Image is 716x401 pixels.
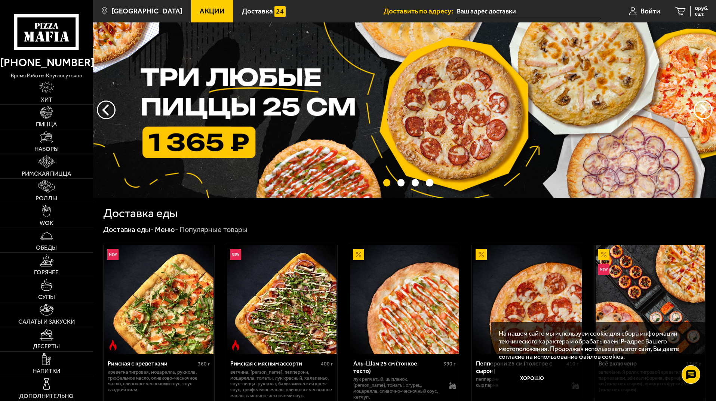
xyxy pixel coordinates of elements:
[200,7,225,15] span: Акции
[22,171,71,177] span: Римская пицца
[274,6,286,17] img: 15daf4d41897b9f0e9f617042186c801.svg
[230,249,241,260] img: Новинка
[107,249,119,260] img: Новинка
[397,179,405,186] button: точки переключения
[33,343,60,349] span: Десерты
[34,269,59,275] span: Горячее
[476,249,487,260] img: Акционный
[353,376,442,400] p: лук репчатый, цыпленок, [PERSON_NAME], томаты, огурец, моцарелла, сливочно-чесночный соус, кетчуп.
[473,245,582,354] img: Пепперони 25 см (толстое с сыром)
[321,361,333,367] span: 400 г
[18,319,75,325] span: Салаты и закуски
[694,101,712,119] button: предыдущий
[38,294,55,300] span: Супы
[598,249,609,260] img: Акционный
[242,7,273,15] span: Доставка
[103,225,154,234] a: Доставка еды-
[104,245,213,354] img: Римская с креветками
[353,360,442,374] div: Аль-Шам 25 см (тонкое тесто)
[443,361,456,367] span: 390 г
[230,369,333,399] p: ветчина, [PERSON_NAME], пепперони, моцарелла, томаты, лук красный, халапеньо, соус-пицца, руккола...
[383,179,390,186] button: точки переключения
[499,330,694,361] p: На нашем сайте мы используем cookie для сбора информации технического характера и обрабатываем IP...
[349,245,460,354] a: АкционныйАль-Шам 25 см (тонкое тесто)
[640,7,660,15] span: Войти
[230,340,241,351] img: Острое блюдо
[198,361,210,367] span: 360 г
[36,195,57,201] span: Роллы
[97,101,116,119] button: следующий
[695,6,709,11] span: 0 руб.
[155,225,178,234] a: Меню-
[179,225,248,235] div: Популярные товары
[36,121,57,127] span: Пицца
[695,12,709,16] span: 0 шт.
[594,245,706,354] a: АкционныйНовинкаВсё включено
[499,368,566,390] button: Хорошо
[19,393,74,399] span: Дополнительно
[34,146,59,152] span: Наборы
[350,245,459,354] img: Аль-Шам 25 см (тонкое тесто)
[33,368,60,374] span: Напитки
[476,376,565,388] p: пепперони, [PERSON_NAME], соус-пицца, сыр пармезан (на борт).
[226,245,337,354] a: НовинкаОстрое блюдоРимская с мясным ассорти
[227,245,336,354] img: Римская с мясным ассорти
[476,360,565,374] div: Пепперони 25 см (толстое с сыром)
[36,245,57,251] span: Обеды
[457,4,600,18] input: Ваш адрес доставки
[103,207,178,219] h1: Доставка еды
[596,245,705,354] img: Всё включено
[384,7,457,15] span: Доставить по адресу:
[412,179,419,186] button: точки переключения
[230,360,319,367] div: Римская с мясным ассорти
[40,220,53,226] span: WOK
[107,340,119,351] img: Острое блюдо
[41,97,52,103] span: Хит
[108,360,196,367] div: Римская с креветками
[353,249,364,260] img: Акционный
[426,179,433,186] button: точки переключения
[472,245,583,354] a: АкционныйПепперони 25 см (толстое с сыром)
[108,369,211,393] p: креветка тигровая, моцарелла, руккола, трюфельное масло, оливково-чесночное масло, сливочно-чесно...
[111,7,182,15] span: [GEOGRAPHIC_DATA]
[598,264,609,275] img: Новинка
[104,245,215,354] a: НовинкаОстрое блюдоРимская с креветками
